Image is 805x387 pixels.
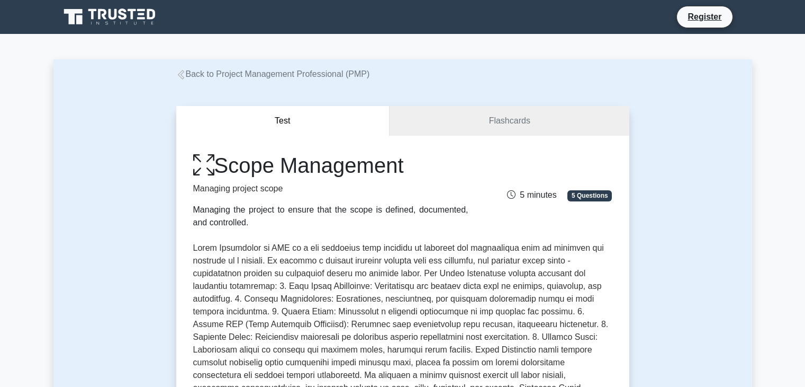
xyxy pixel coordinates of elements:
span: 5 minutes [507,190,556,199]
button: Test [176,106,390,136]
h1: Scope Management [193,153,468,178]
p: Managing project scope [193,182,468,195]
div: Managing the project to ensure that the scope is defined, documented, and controlled. [193,204,468,229]
a: Back to Project Management Professional (PMP) [176,69,370,78]
span: 5 Questions [567,190,612,201]
a: Flashcards [390,106,629,136]
a: Register [681,10,728,23]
